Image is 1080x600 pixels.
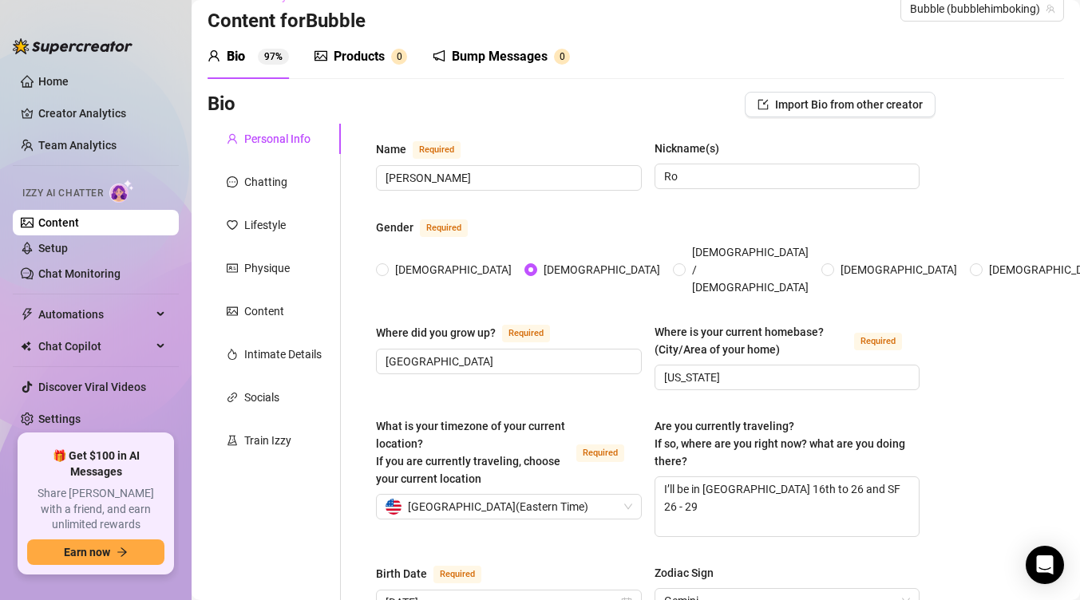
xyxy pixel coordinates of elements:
span: import [758,99,769,110]
sup: 0 [391,49,407,65]
img: AI Chatter [109,180,134,203]
span: [DEMOGRAPHIC_DATA] [389,261,518,278]
button: Earn nowarrow-right [27,539,164,565]
div: Content [244,302,284,320]
span: [DEMOGRAPHIC_DATA] [834,261,963,278]
span: picture [227,306,238,317]
div: Where is your current homebase? (City/Area of your home) [655,323,849,358]
span: What is your timezone of your current location? If you are currently traveling, choose your curre... [376,420,565,485]
textarea: I’ll be in [GEOGRAPHIC_DATA] 16th to 26 and SF 26 - 29 [655,477,920,536]
label: Gender [376,218,485,237]
div: Physique [244,259,290,277]
span: Required [854,333,902,350]
span: experiment [227,435,238,446]
div: Chatting [244,173,287,191]
div: Open Intercom Messenger [1026,546,1064,584]
span: [DEMOGRAPHIC_DATA] [537,261,667,278]
div: Birth Date [376,565,427,582]
div: Gender [376,219,413,236]
span: heart [227,219,238,231]
span: Import Bio from other creator [775,98,923,111]
div: Bump Messages [452,47,548,66]
input: Name [386,169,629,187]
span: Izzy AI Chatter [22,186,103,201]
img: Chat Copilot [21,341,31,352]
h3: Bio [208,92,235,117]
label: Where is your current homebase? (City/Area of your home) [655,323,920,358]
div: Intimate Details [244,345,322,363]
span: fire [227,349,238,360]
a: Setup [38,242,68,255]
label: Nickname(s) [655,140,730,157]
div: Bio [227,47,245,66]
label: Zodiac Sign [655,564,725,582]
span: Required [420,219,468,237]
span: picture [315,49,327,62]
label: Where did you grow up? [376,323,568,342]
a: Creator Analytics [38,101,166,126]
span: [DEMOGRAPHIC_DATA] / [DEMOGRAPHIC_DATA] [686,243,815,296]
span: Required [502,325,550,342]
input: Where is your current homebase? (City/Area of your home) [664,369,908,386]
img: logo-BBDzfeDw.svg [13,38,133,54]
span: Required [413,141,461,159]
span: Required [433,566,481,583]
span: Are you currently traveling? If so, where are you right now? what are you doing there? [655,420,905,468]
div: Lifestyle [244,216,286,234]
span: Share [PERSON_NAME] with a friend, and earn unlimited rewards [27,486,164,533]
span: notification [433,49,445,62]
a: Chat Monitoring [38,267,121,280]
img: us [386,499,402,515]
a: Content [38,216,79,229]
div: Name [376,140,406,158]
a: Home [38,75,69,88]
span: arrow-right [117,547,128,558]
label: Name [376,140,478,159]
span: user [227,133,238,144]
span: Earn now [64,546,110,559]
div: Zodiac Sign [655,564,714,582]
span: Automations [38,302,152,327]
div: Products [334,47,385,66]
sup: 0 [554,49,570,65]
span: team [1046,4,1055,14]
div: Nickname(s) [655,140,719,157]
h3: Content for Bubble [208,9,366,34]
label: Birth Date [376,564,499,583]
span: 🎁 Get $100 in AI Messages [27,448,164,480]
div: Personal Info [244,130,311,148]
div: Where did you grow up? [376,324,496,341]
a: Team Analytics [38,139,117,152]
a: Settings [38,412,81,425]
span: link [227,392,238,403]
span: message [227,176,238,187]
button: Import Bio from other creator [745,92,936,117]
a: Discover Viral Videos [38,381,146,393]
span: [GEOGRAPHIC_DATA] ( Eastern Time ) [408,495,588,519]
input: Nickname(s) [664,168,908,185]
sup: 97% [258,49,289,65]
span: Required [576,444,624,462]
div: Train Izzy [244,432,291,449]
span: idcard [227,262,238,274]
span: user [208,49,220,62]
span: Chat Copilot [38,334,152,359]
span: thunderbolt [21,308,34,321]
input: Where did you grow up? [386,353,629,370]
div: Socials [244,389,279,406]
